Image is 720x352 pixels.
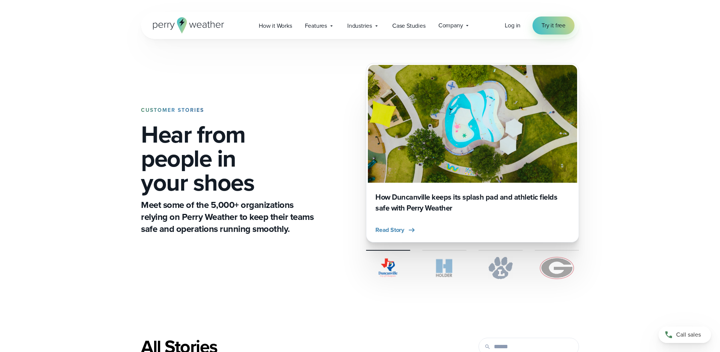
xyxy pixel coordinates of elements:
p: Meet some of the 5,000+ organizations relying on Perry Weather to keep their teams safe and opera... [141,199,316,235]
span: Features [305,21,327,30]
a: Log in [505,21,520,30]
img: City of Duncanville Logo [366,257,410,279]
img: Holder.svg [422,257,466,279]
button: Read Story [375,226,416,235]
h3: How Duncanville keeps its splash pad and athletic fields safe with Perry Weather [375,192,570,214]
div: 1 of 4 [366,63,579,242]
a: How it Works [252,18,298,33]
span: Read Story [375,226,404,235]
span: How it Works [259,21,292,30]
span: Industries [347,21,372,30]
span: Company [438,21,463,30]
a: Call sales [658,326,711,343]
a: Try it free [532,17,574,35]
a: Duncanville Splash Pad How Duncanville keeps its splash pad and athletic fields safe with Perry W... [366,63,579,242]
a: Case Studies [386,18,432,33]
strong: CUSTOMER STORIES [141,106,204,114]
h1: Hear from people in your shoes [141,122,316,194]
span: Call sales [676,330,701,339]
span: Case Studies [392,21,426,30]
span: Try it free [541,21,565,30]
div: slideshow [366,63,579,242]
img: Duncanville Splash Pad [368,65,577,183]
